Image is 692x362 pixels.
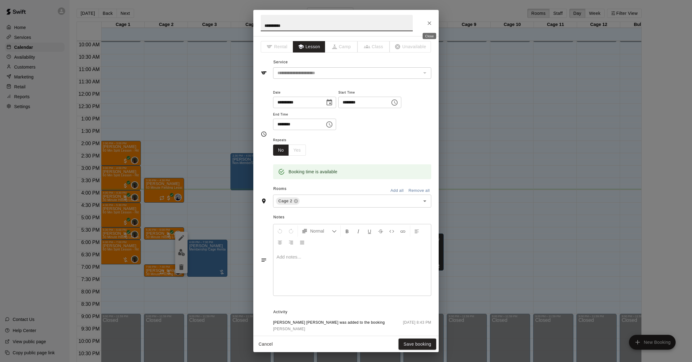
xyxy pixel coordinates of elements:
button: Open [420,197,429,205]
span: End Time [273,111,336,119]
button: Format Italics [353,225,364,237]
span: Activity [273,307,431,317]
button: Redo [286,225,296,237]
button: Close [424,18,435,29]
button: Format Underline [364,225,375,237]
div: outlined button group [273,145,306,156]
button: Format Strikethrough [375,225,386,237]
button: Insert Code [386,225,397,237]
a: [PERSON_NAME] [273,326,385,332]
span: The type of an existing booking cannot be changed [261,41,293,53]
span: Normal [310,228,332,234]
svg: Notes [261,257,267,263]
button: Insert Link [398,225,408,237]
div: Close [423,33,436,39]
span: Start Time [338,89,401,97]
button: Remove all [407,186,431,196]
span: The type of an existing booking cannot be changed [390,41,431,53]
button: No [273,145,289,156]
span: The type of an existing booking cannot be changed [358,41,390,53]
button: Choose date, selected date is Aug 18, 2025 [323,96,335,109]
button: Add all [387,186,407,196]
button: Format Bold [342,225,352,237]
div: The service of an existing booking cannot be changed [273,67,431,79]
span: Cage 2 [276,198,295,204]
span: Rooms [273,187,287,191]
svg: Timing [261,131,267,137]
button: Save booking [399,339,436,350]
svg: Service [261,70,267,76]
button: Right Align [286,237,296,248]
span: Date [273,89,336,97]
span: [PERSON_NAME] [273,327,305,331]
span: Service [273,60,288,64]
button: Choose time, selected time is 6:00 PM [323,118,335,131]
button: Choose time, selected time is 5:30 PM [388,96,401,109]
span: [DATE] 8:43 PM [403,320,431,332]
button: Lesson [293,41,325,53]
button: Undo [275,225,285,237]
button: Left Align [411,225,422,237]
svg: Rooms [261,198,267,204]
span: Notes [273,213,431,222]
div: Cage 2 [276,197,300,205]
span: The type of an existing booking cannot be changed [325,41,358,53]
button: Cancel [256,339,276,350]
button: Justify Align [297,237,307,248]
span: Repeats [273,136,311,145]
button: Formatting Options [299,225,339,237]
button: Center Align [275,237,285,248]
div: Booking time is available [289,166,337,177]
span: [PERSON_NAME] [PERSON_NAME] was added to the booking [273,320,385,326]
